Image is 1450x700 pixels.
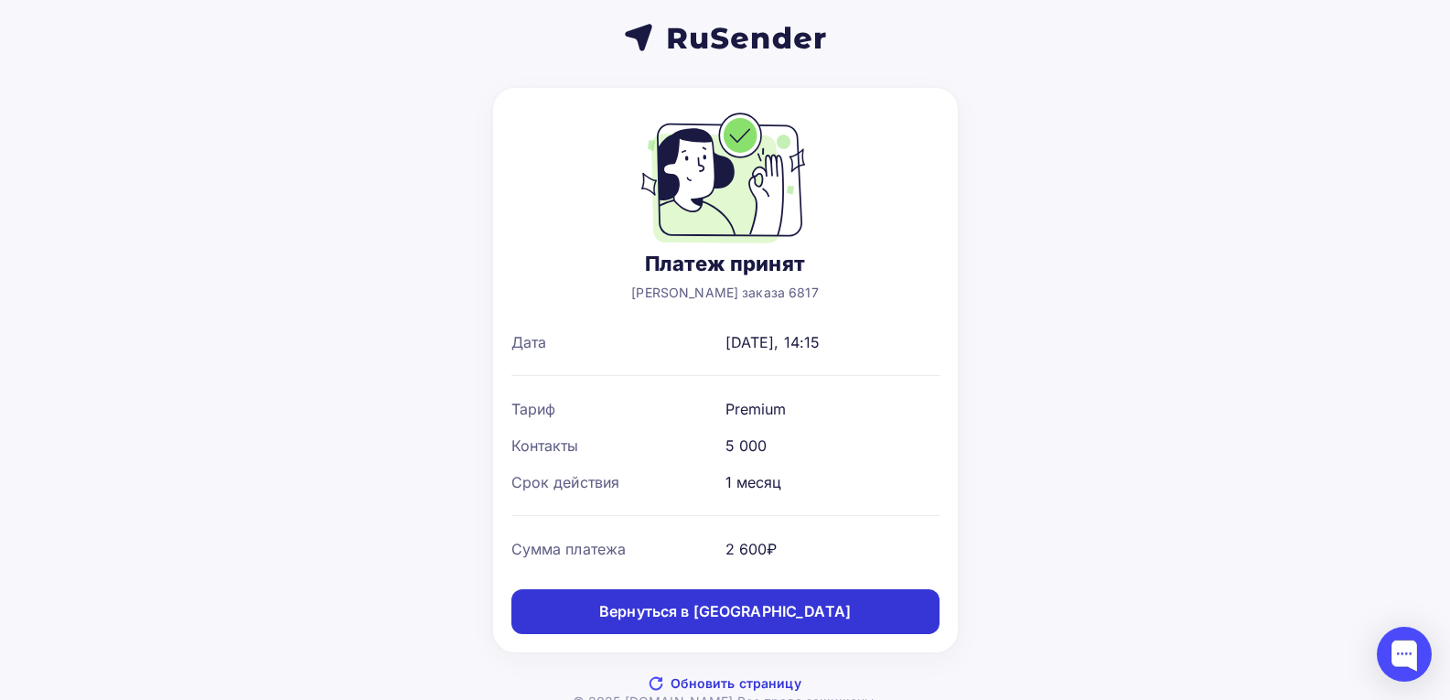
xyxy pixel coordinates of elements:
div: [PERSON_NAME] заказа 6817 [631,284,819,302]
div: Срок действия [511,471,725,493]
div: Тариф [511,398,725,420]
span: Обновить страницу [671,674,800,693]
div: Premium [725,398,787,420]
div: Контакты [511,435,725,457]
div: Платеж принят [631,251,819,276]
div: [DATE], 14:15 [725,331,821,353]
div: Вернуться в [GEOGRAPHIC_DATA] [599,601,851,622]
div: 2 600₽ [725,538,778,560]
div: Дата [511,331,725,353]
div: 1 месяц [725,471,782,493]
div: Сумма платежа [511,538,725,560]
div: 5 000 [725,435,768,457]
